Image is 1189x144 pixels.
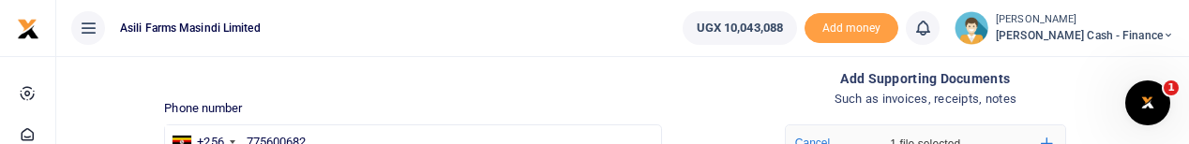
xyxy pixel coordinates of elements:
span: Add money [805,13,898,44]
span: [PERSON_NAME] Cash - Finance [996,27,1174,44]
h4: Add supporting Documents [677,68,1174,89]
a: Add money [805,20,898,34]
small: [PERSON_NAME] [996,12,1174,28]
iframe: Intercom live chat [1125,80,1170,125]
a: profile-user [PERSON_NAME] [PERSON_NAME] Cash - Finance [955,11,1174,45]
span: 1 [1164,80,1179,95]
li: Toup your wallet [805,13,898,44]
li: Wallet ballance [675,11,805,45]
img: logo-small [17,18,39,40]
h4: Such as invoices, receipts, notes [677,89,1174,109]
img: profile-user [955,11,988,45]
a: logo-small logo-large logo-large [17,21,39,35]
a: UGX 10,043,088 [683,11,797,45]
span: UGX 10,043,088 [697,19,783,37]
span: Asili Farms Masindi Limited [113,20,268,36]
label: Phone number [164,99,242,118]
